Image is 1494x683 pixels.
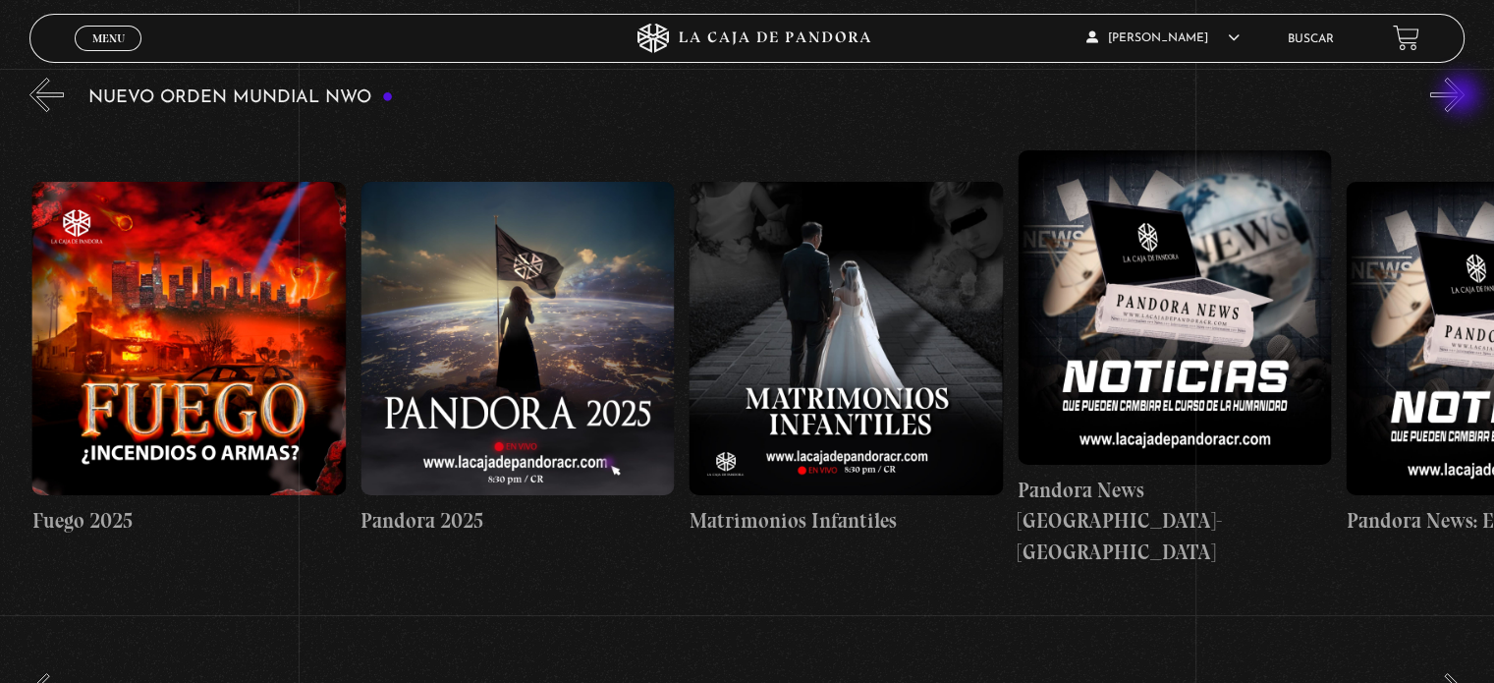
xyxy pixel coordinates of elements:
[1086,32,1240,44] span: [PERSON_NAME]
[29,78,64,112] button: Previous
[360,127,674,591] a: Pandora 2025
[1430,78,1465,112] button: Next
[1018,475,1331,568] h4: Pandora News [GEOGRAPHIC_DATA]-[GEOGRAPHIC_DATA]
[360,505,674,537] h4: Pandora 2025
[31,505,345,537] h4: Fuego 2025
[1393,25,1419,51] a: View your shopping cart
[88,88,393,107] h3: Nuevo Orden Mundial NWO
[1018,127,1331,591] a: Pandora News [GEOGRAPHIC_DATA]-[GEOGRAPHIC_DATA]
[85,49,132,63] span: Cerrar
[689,127,1002,591] a: Matrimonios Infantiles
[1288,33,1334,45] a: Buscar
[31,127,345,591] a: Fuego 2025
[92,32,125,44] span: Menu
[689,505,1002,537] h4: Matrimonios Infantiles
